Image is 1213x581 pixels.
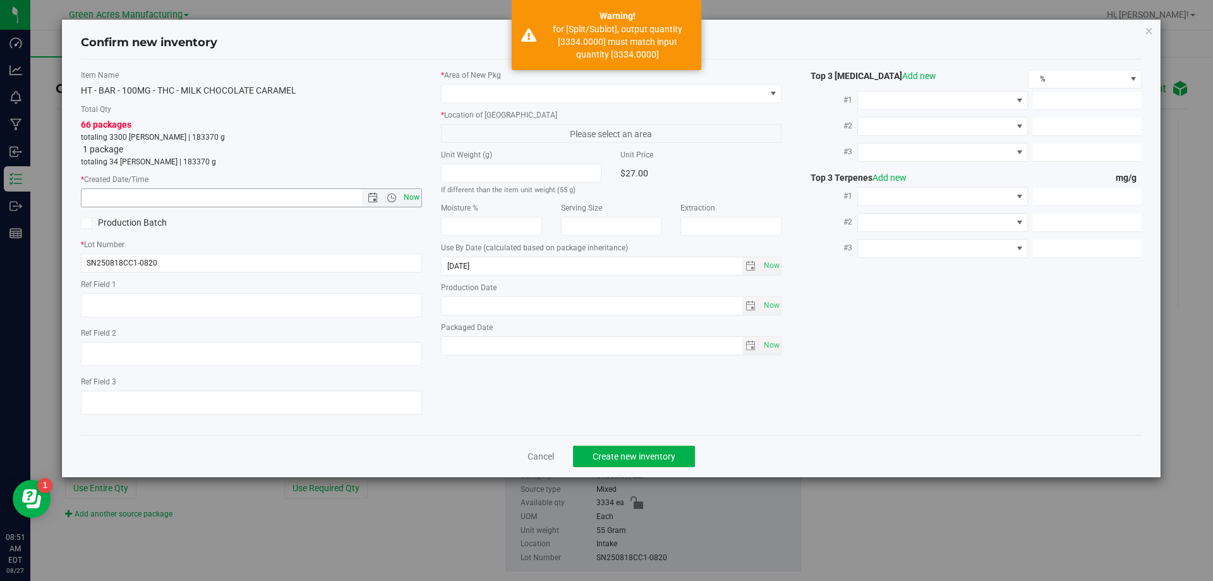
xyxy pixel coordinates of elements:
span: 1 package [83,144,123,154]
label: Serving Size [561,202,662,214]
span: select [760,337,781,355]
small: If different than the item unit weight (55 g) [441,186,576,194]
label: Use By Date [441,242,782,254]
p: totaling 3300 [PERSON_NAME] | 183370 g [81,131,422,143]
span: % [1029,70,1125,88]
span: select [742,297,761,315]
span: select [742,257,761,275]
label: Ref Field 1 [81,279,422,290]
label: Packaged Date [441,322,782,333]
span: Set Current date [761,297,782,315]
span: Set Current date [761,336,782,355]
span: Top 3 Terpenes [800,173,907,183]
label: #2 [800,114,857,137]
label: #1 [800,89,857,111]
span: mg/g [1116,173,1142,183]
span: 66 packages [81,119,131,130]
h4: Confirm new inventory [81,35,217,51]
span: Top 3 [MEDICAL_DATA] [800,71,936,81]
label: Unit Price [620,149,782,161]
label: Extraction [680,202,782,214]
iframe: Resource center [13,480,51,518]
span: select [760,297,781,315]
span: (calculated based on package inheritance) [483,243,628,252]
label: Ref Field 2 [81,327,422,339]
label: #1 [800,185,857,207]
label: Location of [GEOGRAPHIC_DATA] [441,109,782,121]
label: Production Date [441,282,782,293]
iframe: Resource center unread badge [37,478,52,493]
span: Set Current date [401,188,422,207]
label: Lot Number [81,239,422,250]
span: Please select an area [441,124,782,143]
label: Total Qty [81,104,422,115]
a: Add new [902,71,936,81]
a: Cancel [528,450,554,463]
span: select [742,337,761,355]
label: Production Batch [81,216,242,229]
div: Warning! [543,9,692,23]
div: $27.00 [620,164,782,183]
div: HT - BAR - 100MG - THC - MILK CHOCOLATE CARAMEL [81,84,422,97]
a: Add new [872,173,907,183]
button: Create new inventory [573,446,695,467]
label: Created Date/Time [81,174,422,185]
span: select [760,257,781,275]
span: Create new inventory [593,451,675,462]
span: Open the date view [362,193,383,203]
label: #3 [800,236,857,259]
span: Open the time view [380,193,402,203]
label: Ref Field 3 [81,376,422,388]
label: Moisture % [441,202,542,214]
span: Set Current date [761,257,782,275]
label: #2 [800,211,857,233]
label: #3 [800,140,857,163]
label: Area of New Pkg [441,70,782,81]
label: Unit Weight (g) [441,149,602,161]
p: totaling 34 [PERSON_NAME] | 183370 g [81,156,422,168]
div: for [Split/Sublot], output quantity [3334.0000] must match input quantity [3334.0000] [543,23,692,61]
label: Item Name [81,70,422,81]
